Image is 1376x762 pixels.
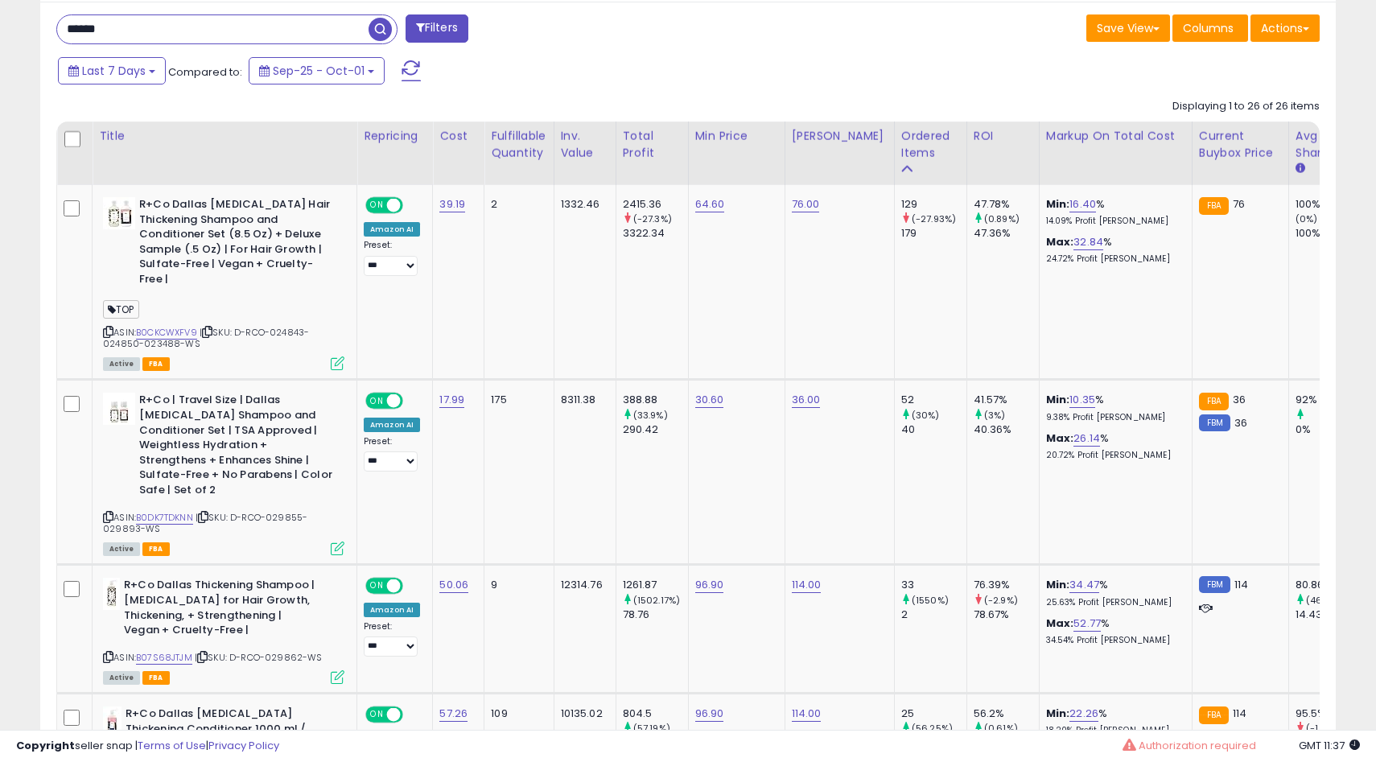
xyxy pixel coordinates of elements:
a: 114.00 [792,577,822,593]
span: OFF [401,394,426,408]
a: B0CKCWXFV9 [136,326,197,340]
span: All listings currently available for purchase on Amazon [103,357,140,371]
div: Avg BB Share [1296,128,1354,162]
a: B0DK7TDKNN [136,511,193,525]
img: 31A9ooZ7syL._SL40_.jpg [103,578,120,610]
span: All listings currently available for purchase on Amazon [103,671,140,685]
div: 33 [901,578,966,592]
div: 2 [901,608,966,622]
span: Compared to: [168,64,242,80]
div: Title [99,128,350,145]
small: (0.89%) [984,212,1020,225]
a: 36.00 [792,392,821,408]
div: Fulfillable Quantity [491,128,546,162]
div: 47.78% [974,197,1039,212]
small: (1502.17%) [633,594,681,607]
div: % [1046,235,1180,265]
b: R+Co | Travel Size | Dallas [MEDICAL_DATA] Shampoo and Conditioner Set | TSA Approved | Weightles... [139,393,335,501]
a: 22.26 [1069,706,1098,722]
div: 175 [491,393,541,407]
b: Min: [1046,706,1070,721]
div: 100% [1296,197,1361,212]
b: Min: [1046,392,1070,407]
div: 76.39% [974,578,1039,592]
span: 2025-10-9 11:37 GMT [1299,738,1360,753]
span: | SKU: D-RCO-029862-WS [195,651,323,664]
b: Max: [1046,616,1074,631]
div: 80.86% [1296,578,1361,592]
div: 47.36% [974,226,1039,241]
span: 114 [1233,706,1246,721]
a: 26.14 [1073,430,1100,447]
img: 31RyOhYAakL._SL40_.jpg [103,393,135,425]
span: ON [367,579,387,593]
div: 78.76 [623,608,688,622]
span: FBA [142,357,170,371]
div: Repricing [364,128,426,145]
div: Amazon AI [364,222,420,237]
div: 2415.36 [623,197,688,212]
a: 57.26 [439,706,468,722]
b: Max: [1046,430,1074,446]
a: 96.90 [695,706,724,722]
span: OFF [401,199,426,212]
small: Avg BB Share. [1296,162,1305,176]
b: R+Co Dallas [MEDICAL_DATA] Thickening Conditioner 1000 ml / 33.8 oz [126,706,321,756]
p: 25.63% Profit [PERSON_NAME] [1046,597,1180,608]
strong: Copyright [16,738,75,753]
div: Preset: [364,621,420,657]
div: 12314.76 [561,578,604,592]
button: Columns [1172,14,1248,42]
span: FBA [142,542,170,556]
div: 92% [1296,393,1361,407]
a: 114.00 [792,706,822,722]
span: FBA [142,671,170,685]
small: FBM [1199,576,1230,593]
div: 25 [901,706,966,721]
div: ASIN: [103,578,344,682]
span: | SKU: D-RCO-024843-024850-023488-WS [103,326,309,350]
a: Privacy Policy [208,738,279,753]
div: Displaying 1 to 26 of 26 items [1172,99,1320,114]
div: 1332.46 [561,197,604,212]
a: 34.47 [1069,577,1099,593]
div: seller snap | | [16,739,279,754]
small: (-2.9%) [984,594,1018,607]
small: FBA [1199,706,1229,724]
div: ROI [974,128,1032,145]
small: FBA [1199,393,1229,410]
b: R+Co Dallas [MEDICAL_DATA] Hair Thickening Shampoo and Conditioner Set (8.5 Oz) + Deluxe Sample (... [139,197,335,290]
a: 64.60 [695,196,725,212]
div: Amazon AI [364,603,420,617]
small: FBA [1199,197,1229,215]
span: Last 7 Days [82,63,146,79]
a: 96.90 [695,577,724,593]
div: Total Profit [623,128,682,162]
div: 3322.34 [623,226,688,241]
div: % [1046,431,1180,461]
div: 9 [491,578,541,592]
span: 36 [1234,415,1247,430]
button: Actions [1250,14,1320,42]
a: 32.84 [1073,234,1103,250]
div: % [1046,393,1180,422]
div: Amazon AI [364,418,420,432]
p: 24.72% Profit [PERSON_NAME] [1046,253,1180,265]
div: 41.57% [974,393,1039,407]
small: FBM [1199,414,1230,431]
a: 10.35 [1069,392,1095,408]
div: ASIN: [103,197,344,369]
p: 14.09% Profit [PERSON_NAME] [1046,216,1180,227]
p: 9.38% Profit [PERSON_NAME] [1046,412,1180,423]
b: Max: [1046,234,1074,249]
div: 100% [1296,226,1361,241]
div: 388.88 [623,393,688,407]
div: Ordered Items [901,128,960,162]
div: 10135.02 [561,706,604,721]
small: (-27.93%) [912,212,956,225]
small: (-27.3%) [633,212,672,225]
div: 1261.87 [623,578,688,592]
small: (1550%) [912,594,949,607]
a: 52.77 [1073,616,1101,632]
span: ON [367,708,387,722]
